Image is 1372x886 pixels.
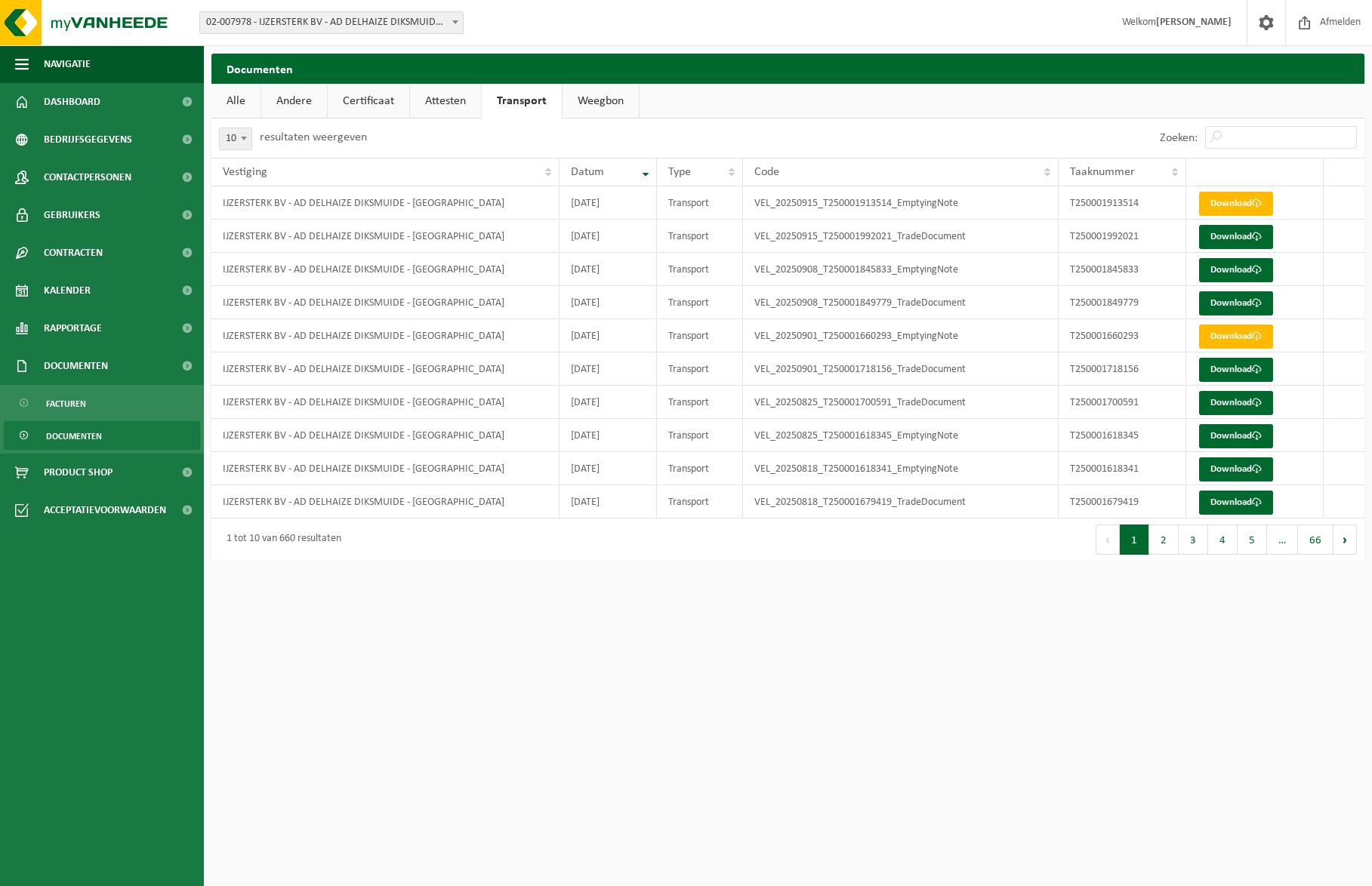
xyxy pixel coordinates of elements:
[223,166,267,178] span: Vestiging
[1059,352,1186,386] td: T250001718156
[657,220,743,253] td: Transport
[560,419,657,452] td: [DATE]
[211,84,261,118] a: Alle
[261,84,327,118] a: Andere
[46,422,102,451] span: Documenten
[1059,419,1186,452] td: T250001618345
[657,319,743,352] td: Transport
[560,319,657,352] td: [DATE]
[1267,525,1298,555] span: …
[1199,225,1273,249] a: Download
[743,253,1059,286] td: VEL_20250908_T250001845833_EmptyingNote
[219,526,341,553] div: 1 tot 10 van 660 resultaten
[1199,358,1273,382] a: Download
[560,186,657,220] td: [DATE]
[743,352,1059,386] td: VEL_20250901_T250001718156_TradeDocument
[1059,220,1186,253] td: T250001992021
[560,386,657,419] td: [DATE]
[1059,319,1186,352] td: T250001660293
[211,419,560,452] td: IJZERSTERK BV - AD DELHAIZE DIKSMUIDE - [GEOGRAPHIC_DATA]
[44,309,102,347] span: Rapportage
[44,158,131,196] span: Contactpersonen
[1149,525,1179,555] button: 2
[1059,386,1186,419] td: T250001700591
[1199,258,1273,282] a: Download
[199,11,464,34] span: 02-007978 - IJZERSTERK BV - AD DELHAIZE DIKSMUIDE - KAASKERKE
[743,419,1059,452] td: VEL_20250825_T250001618345_EmptyingNote
[563,84,639,118] a: Weegbon
[44,272,91,309] span: Kalender
[1059,186,1186,220] td: T250001913514
[44,83,100,121] span: Dashboard
[560,485,657,518] td: [DATE]
[44,491,166,529] span: Acceptatievoorwaarden
[1156,17,1232,28] strong: [PERSON_NAME]
[211,286,560,319] td: IJZERSTERK BV - AD DELHAIZE DIKSMUIDE - [GEOGRAPHIC_DATA]
[657,485,743,518] td: Transport
[1199,424,1273,448] a: Download
[743,452,1059,485] td: VEL_20250818_T250001618341_EmptyingNote
[1179,525,1208,555] button: 3
[1070,166,1135,178] span: Taaknummer
[560,352,657,386] td: [DATE]
[211,386,560,419] td: IJZERSTERK BV - AD DELHAIZE DIKSMUIDE - [GEOGRAPHIC_DATA]
[754,166,779,178] span: Code
[219,128,252,150] span: 10
[1199,457,1273,481] a: Download
[44,45,91,83] span: Navigatie
[657,253,743,286] td: Transport
[211,54,1364,83] h2: Documenten
[1238,525,1267,555] button: 5
[668,166,691,178] span: Type
[1059,485,1186,518] td: T250001679419
[657,419,743,452] td: Transport
[1059,452,1186,485] td: T250001618341
[560,452,657,485] td: [DATE]
[657,352,743,386] td: Transport
[328,84,409,118] a: Certificaat
[4,389,200,417] a: Facturen
[560,286,657,319] td: [DATE]
[220,128,251,149] span: 10
[1199,491,1273,515] a: Download
[1199,192,1273,216] a: Download
[1333,525,1357,555] button: Next
[743,220,1059,253] td: VEL_20250915_T250001992021_TradeDocument
[743,186,1059,220] td: VEL_20250915_T250001913514_EmptyingNote
[482,84,562,118] a: Transport
[1199,291,1273,315] a: Download
[211,452,560,485] td: IJZERSTERK BV - AD DELHAIZE DIKSMUIDE - [GEOGRAPHIC_DATA]
[1120,525,1149,555] button: 1
[211,352,560,386] td: IJZERSTERK BV - AD DELHAIZE DIKSMUIDE - [GEOGRAPHIC_DATA]
[560,253,657,286] td: [DATE]
[743,286,1059,319] td: VEL_20250908_T250001849779_TradeDocument
[657,452,743,485] td: Transport
[44,196,100,234] span: Gebruikers
[657,186,743,220] td: Transport
[1059,286,1186,319] td: T250001849779
[410,84,481,118] a: Attesten
[1096,525,1120,555] button: Previous
[1160,132,1198,144] label: Zoeken:
[743,319,1059,352] td: VEL_20250901_T250001660293_EmptyingNote
[1059,253,1186,286] td: T250001845833
[46,389,86,418] span: Facturen
[743,386,1059,419] td: VEL_20250825_T250001700591_TradeDocument
[200,12,463,33] span: 02-007978 - IJZERSTERK BV - AD DELHAIZE DIKSMUIDE - KAASKERKE
[44,234,103,272] span: Contracten
[211,253,560,286] td: IJZERSTERK BV - AD DELHAIZE DIKSMUIDE - [GEOGRAPHIC_DATA]
[560,220,657,253] td: [DATE]
[211,220,560,253] td: IJZERSTERK BV - AD DELHAIZE DIKSMUIDE - [GEOGRAPHIC_DATA]
[1199,325,1273,349] a: Download
[44,121,132,158] span: Bedrijfsgegevens
[571,166,604,178] span: Datum
[44,454,113,491] span: Product Shop
[44,347,108,385] span: Documenten
[211,186,560,220] td: IJZERSTERK BV - AD DELHAIZE DIKSMUIDE - [GEOGRAPHIC_DATA]
[211,485,560,518] td: IJZERSTERK BV - AD DELHAIZE DIKSMUIDE - [GEOGRAPHIC_DATA]
[260,131,367,143] label: resultaten weergeven
[657,386,743,419] td: Transport
[211,319,560,352] td: IJZERSTERK BV - AD DELHAIZE DIKSMUIDE - [GEOGRAPHIC_DATA]
[1208,525,1238,555] button: 4
[657,286,743,319] td: Transport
